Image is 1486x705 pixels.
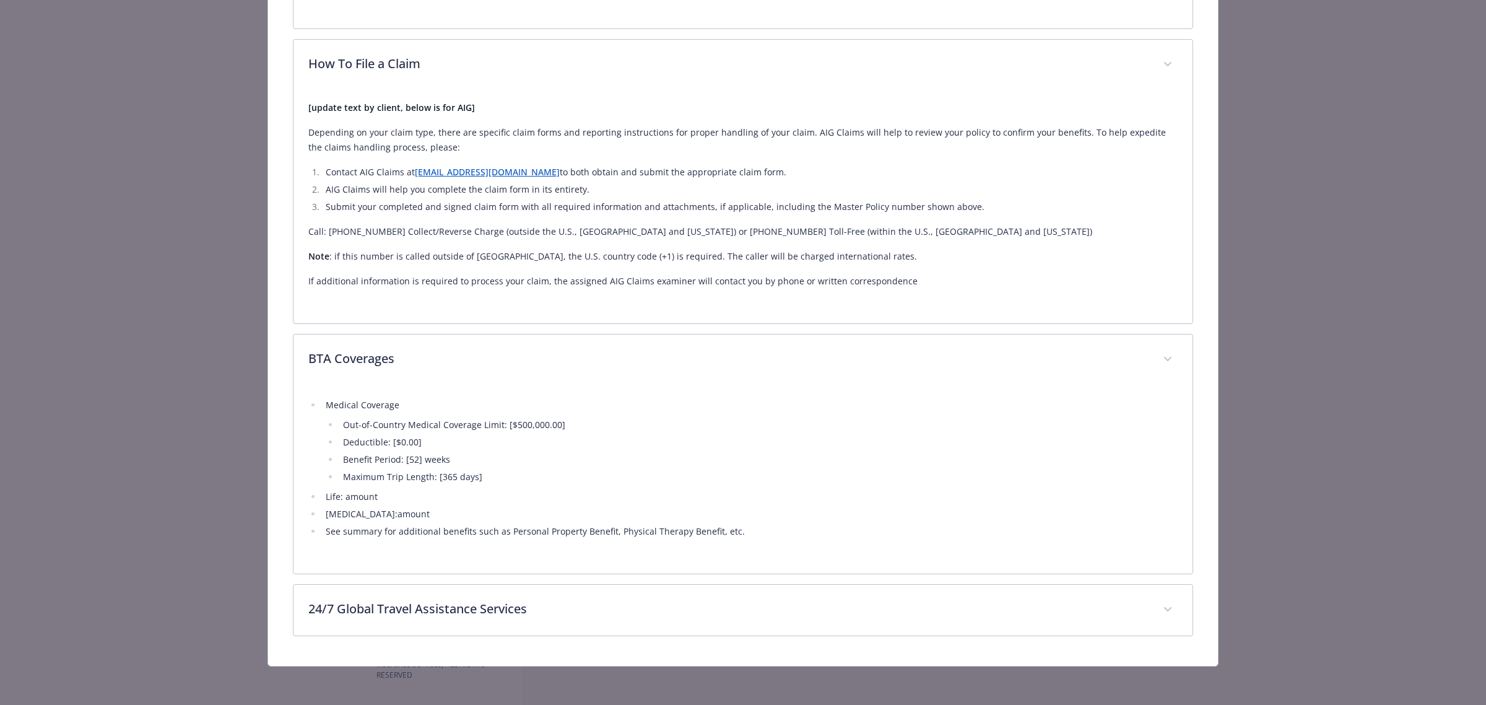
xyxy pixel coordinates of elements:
[308,102,475,113] strong: [update text by client, below is for AIG]
[322,489,1178,504] li: Life: amount
[293,40,1193,90] div: How To File a Claim
[308,600,1148,618] p: 24/7 Global Travel Assistance Services
[308,250,329,262] strong: Note
[322,398,1178,484] li: Medical Coverage
[339,435,1178,450] li: Deductible: [$0.00]
[339,418,1178,432] li: Out-of-Country Medical Coverage Limit: [$500,000.00]
[308,274,1178,289] p: If additional information is required to process your claim, the assigned AIG Claims examiner wil...
[293,385,1193,574] div: BTA Coverages
[322,507,1178,522] li: [MEDICAL_DATA]:amount
[415,166,560,178] a: [EMAIL_ADDRESS][DOMAIN_NAME]
[322,182,1178,197] li: AIG Claims will help you complete the claim form in its entirety.
[322,165,1178,180] li: Contact AIG Claims at to both obtain and submit the appropriate claim form.
[339,470,1178,484] li: Maximum Trip Length: [365 days]
[293,90,1193,323] div: How To File a Claim
[308,55,1148,73] p: How To File a Claim
[322,199,1178,214] li: Submit your completed and signed claim form with all required information and attachments, if app...
[339,452,1178,467] li: Benefit Period: [52] weeks
[322,524,1178,539] li: See summary for additional benefits such as Personal Property Benefit, Physical Therapy Benefit, ...
[293,335,1193,385] div: BTA Coverages
[308,125,1178,155] p: Depending on your claim type, there are specific claim forms and reporting instructions for prope...
[308,349,1148,368] p: BTA Coverages
[308,224,1178,239] p: Call: [PHONE_NUMBER] Collect/Reverse Charge (outside the U.S., [GEOGRAPHIC_DATA] and [US_STATE]) ...
[293,585,1193,636] div: 24/7 Global Travel Assistance Services
[308,249,1178,264] p: : if this number is called outside of [GEOGRAPHIC_DATA], the U.S. country code (+1) is required. ...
